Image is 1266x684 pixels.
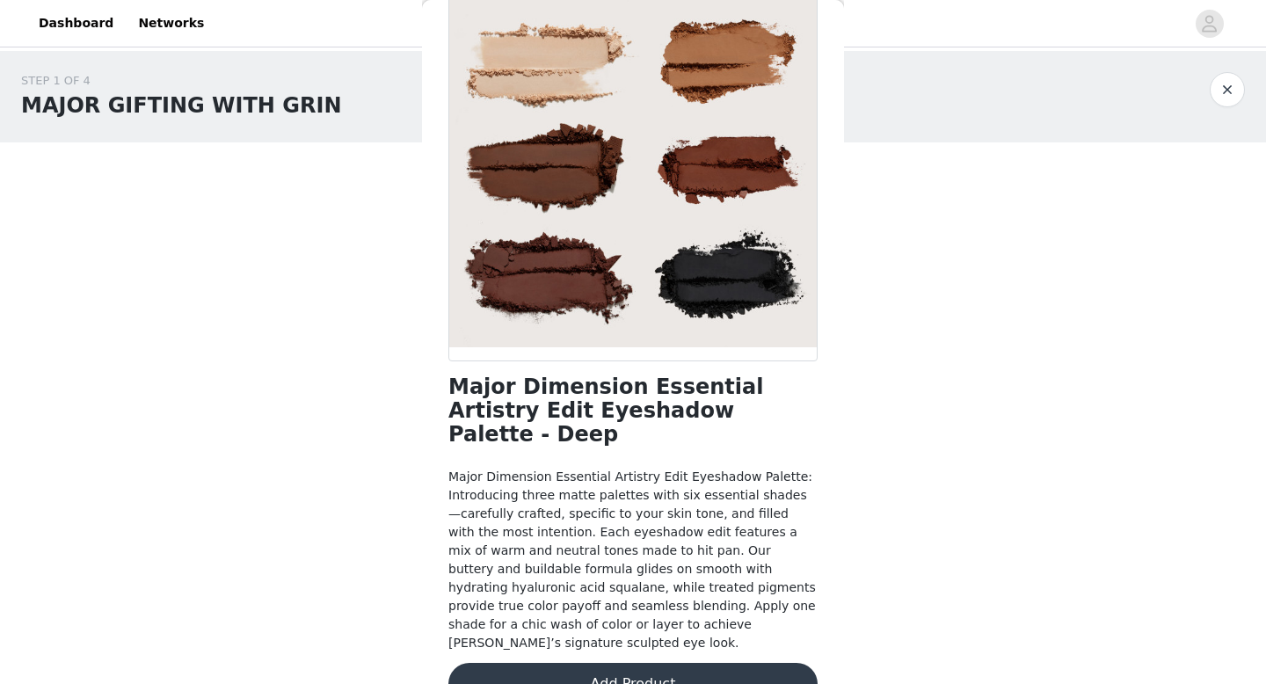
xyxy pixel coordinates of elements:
a: Dashboard [28,4,124,43]
h1: MAJOR GIFTING WITH GRIN [21,90,342,121]
a: Networks [127,4,215,43]
div: STEP 1 OF 4 [21,72,342,90]
div: avatar [1201,10,1218,38]
span: Major Dimension Essential Artistry Edit Eyeshadow Palette: Introducing three matte palettes with ... [448,469,816,650]
h1: Major Dimension Essential Artistry Edit Eyeshadow Palette - Deep [448,375,818,447]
